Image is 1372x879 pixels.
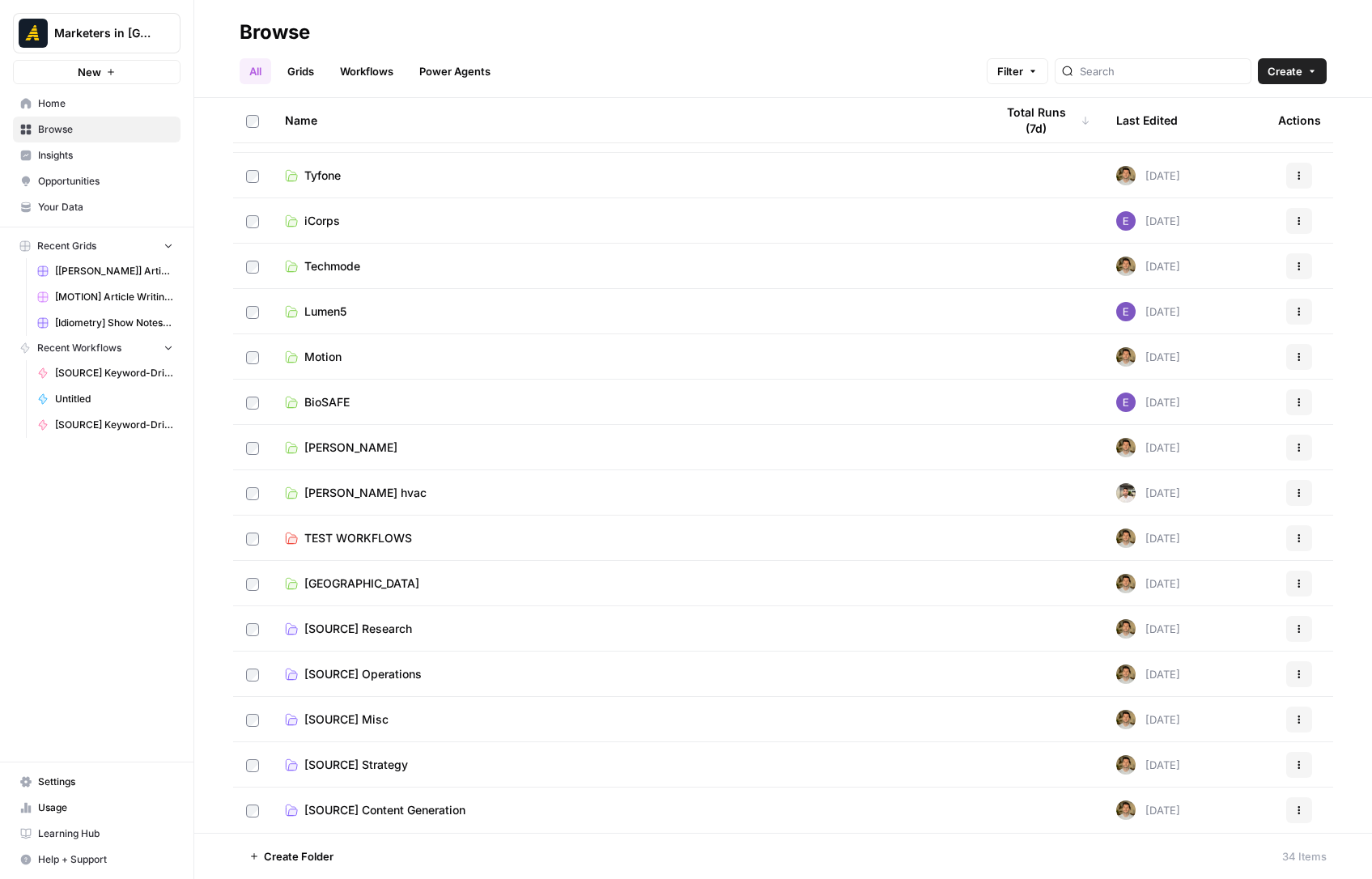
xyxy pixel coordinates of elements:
a: [SOURCE] Operations [285,666,969,682]
button: Create Folder [240,843,343,869]
a: Grids [278,58,324,84]
a: Power Agents [410,58,500,84]
span: Your Data [38,200,173,214]
img: 5zyzjh3tw4s3l6pe5wy4otrd1hyg [1116,257,1136,276]
div: [DATE] [1116,166,1180,185]
span: Create Folder [264,848,333,864]
span: Browse [38,122,173,137]
span: Settings [38,775,173,789]
button: New [13,60,181,84]
span: Recent Grids [37,239,96,253]
a: [MOTION] Article Writing - Keyword-Driven Article + Source Grid [30,284,181,310]
span: Techmode [304,258,360,274]
span: Untitled [55,392,173,406]
span: [PERSON_NAME] hvac [304,485,427,501]
a: [SOURCE] Strategy [285,757,969,773]
div: Name [285,98,969,142]
input: Search [1080,63,1244,79]
img: 5zyzjh3tw4s3l6pe5wy4otrd1hyg [1116,755,1136,775]
span: Insights [38,148,173,163]
a: Settings [13,769,181,795]
a: Learning Hub [13,821,181,847]
img: fgkld43o89z7d2dcu0r80zen0lng [1116,302,1136,321]
a: Untitled [30,386,181,412]
div: [DATE] [1116,574,1180,593]
button: Help + Support [13,847,181,873]
span: Opportunities [38,174,173,189]
span: Help + Support [38,852,173,867]
a: TEST WORKFLOWS [285,530,969,546]
div: [DATE] [1116,800,1180,820]
div: [DATE] [1116,665,1180,684]
div: [DATE] [1116,619,1180,639]
span: Create [1268,63,1302,79]
span: Marketers in [GEOGRAPHIC_DATA] [54,25,152,41]
span: [SOURCE] Misc [304,711,389,728]
div: [DATE] [1116,393,1180,412]
button: Recent Grids [13,234,181,258]
div: [DATE] [1116,302,1180,321]
img: fgkld43o89z7d2dcu0r80zen0lng [1116,393,1136,412]
img: 5zyzjh3tw4s3l6pe5wy4otrd1hyg [1116,347,1136,367]
a: [Idiometry] Show Notes Grid [30,310,181,336]
a: [PERSON_NAME] hvac [285,485,969,501]
a: [SOURCE] Content Generation [285,802,969,818]
img: fgkld43o89z7d2dcu0r80zen0lng [1116,211,1136,231]
button: Filter [987,58,1048,84]
button: Create [1258,58,1327,84]
div: [DATE] [1116,755,1180,775]
div: [DATE] [1116,710,1180,729]
button: Workspace: Marketers in Demand [13,13,181,53]
img: 5zyzjh3tw4s3l6pe5wy4otrd1hyg [1116,665,1136,684]
span: Usage [38,800,173,815]
img: 5zyzjh3tw4s3l6pe5wy4otrd1hyg [1116,166,1136,185]
span: [SOURCE] Keyword-Driven Article: 1st Draft Writing [55,418,173,432]
a: [SOURCE] Research [285,621,969,637]
a: Lumen5 [285,304,969,320]
a: iCorps [285,213,969,229]
span: [SOURCE] Research [304,621,412,637]
span: [PERSON_NAME] [304,439,397,456]
a: Home [13,91,181,117]
a: Browse [13,117,181,142]
span: Recent Workflows [37,341,121,355]
span: Learning Hub [38,826,173,841]
a: [SOURCE] Keyword-Driven Article: Outline Generation [30,360,181,386]
img: 5zyzjh3tw4s3l6pe5wy4otrd1hyg [1116,800,1136,820]
div: [DATE] [1116,347,1180,367]
a: Techmode [285,258,969,274]
a: [[PERSON_NAME]] Article Writing - Keyword-Driven Articles Grid [30,258,181,284]
span: Home [38,96,173,111]
span: New [78,64,101,80]
span: BioSAFE [304,394,350,410]
div: [DATE] [1116,211,1180,231]
img: 5zyzjh3tw4s3l6pe5wy4otrd1hyg [1116,619,1136,639]
a: [SOURCE] Misc [285,711,969,728]
span: Motion [304,349,342,365]
img: Marketers in Demand Logo [19,19,48,48]
img: 5zyzjh3tw4s3l6pe5wy4otrd1hyg [1116,438,1136,457]
div: Actions [1278,98,1321,142]
span: [SOURCE] Operations [304,666,422,682]
span: [Idiometry] Show Notes Grid [55,316,173,330]
a: Opportunities [13,168,181,194]
span: [GEOGRAPHIC_DATA] [304,575,419,592]
div: 34 Items [1282,848,1327,864]
img: 3yju8kyn2znwnw93b46w7rs9iqok [1116,483,1136,503]
a: Usage [13,795,181,821]
div: Total Runs (7d) [995,98,1090,142]
span: [MOTION] Article Writing - Keyword-Driven Article + Source Grid [55,290,173,304]
span: Lumen5 [304,304,346,320]
span: iCorps [304,213,340,229]
div: [DATE] [1116,529,1180,548]
span: [SOURCE] Content Generation [304,802,465,818]
span: Tyfone [304,168,341,184]
a: [PERSON_NAME] [285,439,969,456]
a: Your Data [13,194,181,220]
a: All [240,58,271,84]
button: Recent Workflows [13,336,181,360]
div: Browse [240,19,310,45]
a: Workflows [330,58,403,84]
div: [DATE] [1116,483,1180,503]
img: 5zyzjh3tw4s3l6pe5wy4otrd1hyg [1116,574,1136,593]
